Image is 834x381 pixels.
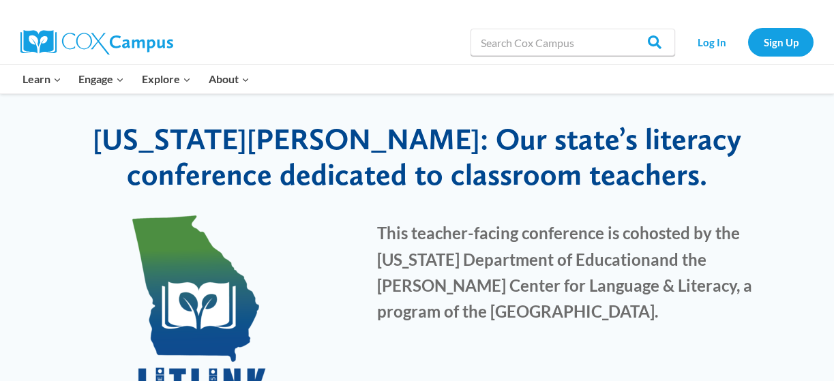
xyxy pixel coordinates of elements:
[682,28,814,56] nav: Secondary Navigation
[682,28,741,56] a: Log In
[377,249,752,322] strong: and the [PERSON_NAME] Center for Language & Literacy, a program of the [GEOGRAPHIC_DATA].
[23,70,61,88] span: Learn
[142,70,191,88] span: Explore
[748,28,814,56] a: Sign Up
[377,223,740,269] strong: This teacher-facing conference is cohosted by the [US_STATE] Department of Education
[20,30,173,55] img: Cox Campus
[471,29,675,56] input: Search Cox Campus
[93,121,741,193] span: [US_STATE][PERSON_NAME]: Our state’s literacy conference dedicated to classroom teachers.
[209,70,250,88] span: About
[78,70,124,88] span: Engage
[14,65,258,93] nav: Primary Navigation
